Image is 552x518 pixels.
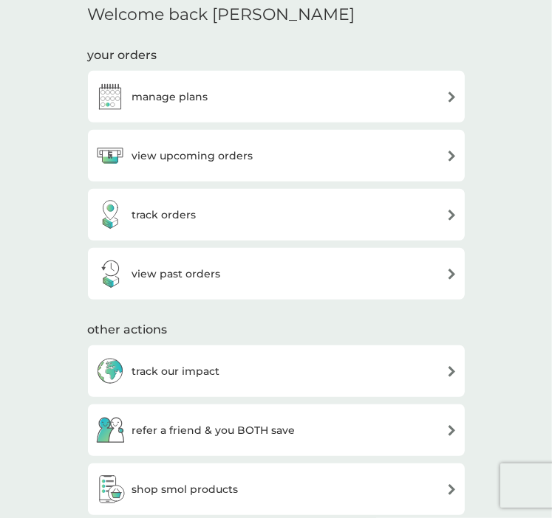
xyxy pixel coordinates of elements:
h3: view upcoming orders [132,148,253,164]
img: arrow right [446,210,457,221]
img: arrow right [446,484,457,495]
h3: other actions [88,322,168,338]
h3: refer a friend & you BOTH save [132,422,296,438]
h3: manage plans [132,89,208,105]
h3: your orders [88,47,157,63]
img: arrow right [446,269,457,280]
img: arrow right [446,366,457,377]
h3: track our impact [132,363,220,379]
h3: track orders [132,207,197,223]
img: arrow right [446,425,457,436]
h3: view past orders [132,266,221,282]
h3: shop smol products [132,481,239,497]
h2: Welcome back [PERSON_NAME] [88,5,355,24]
img: arrow right [446,91,457,103]
img: arrow right [446,151,457,162]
